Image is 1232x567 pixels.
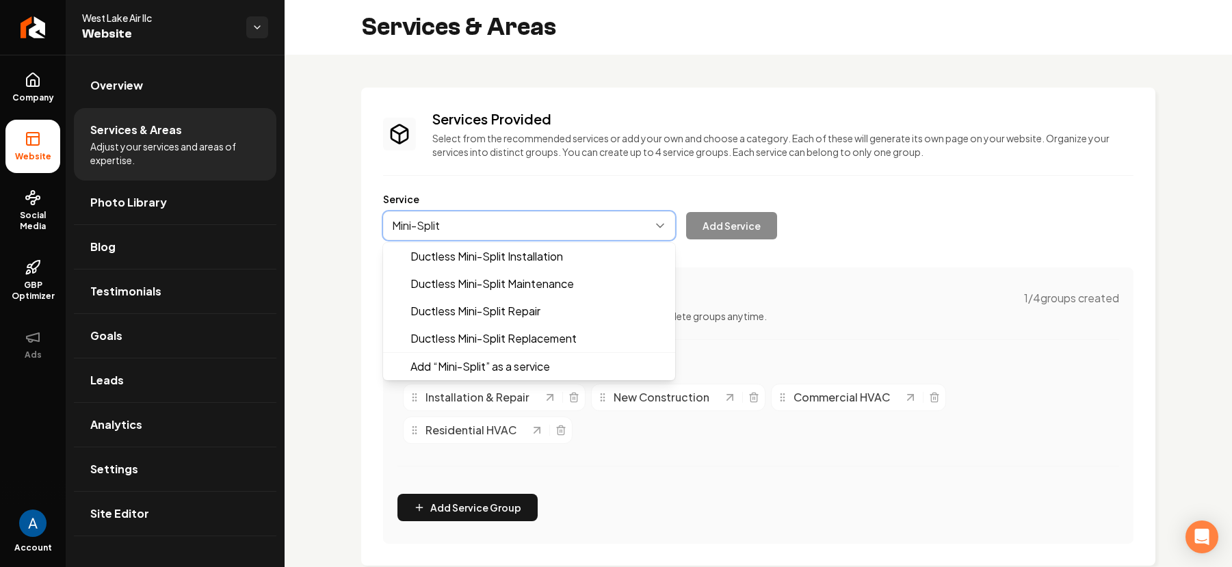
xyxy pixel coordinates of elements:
span: Add “ Mini-Split ” as a service [410,358,664,375]
span: Ductless Mini-Split Replacement [410,330,664,347]
div: Open Intercom Messenger [1185,520,1218,553]
span: Ductless Mini-Split Installation [410,248,664,265]
span: Ductless Mini-Split Maintenance [410,276,664,292]
span: Ductless Mini-Split Repair [410,303,664,319]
